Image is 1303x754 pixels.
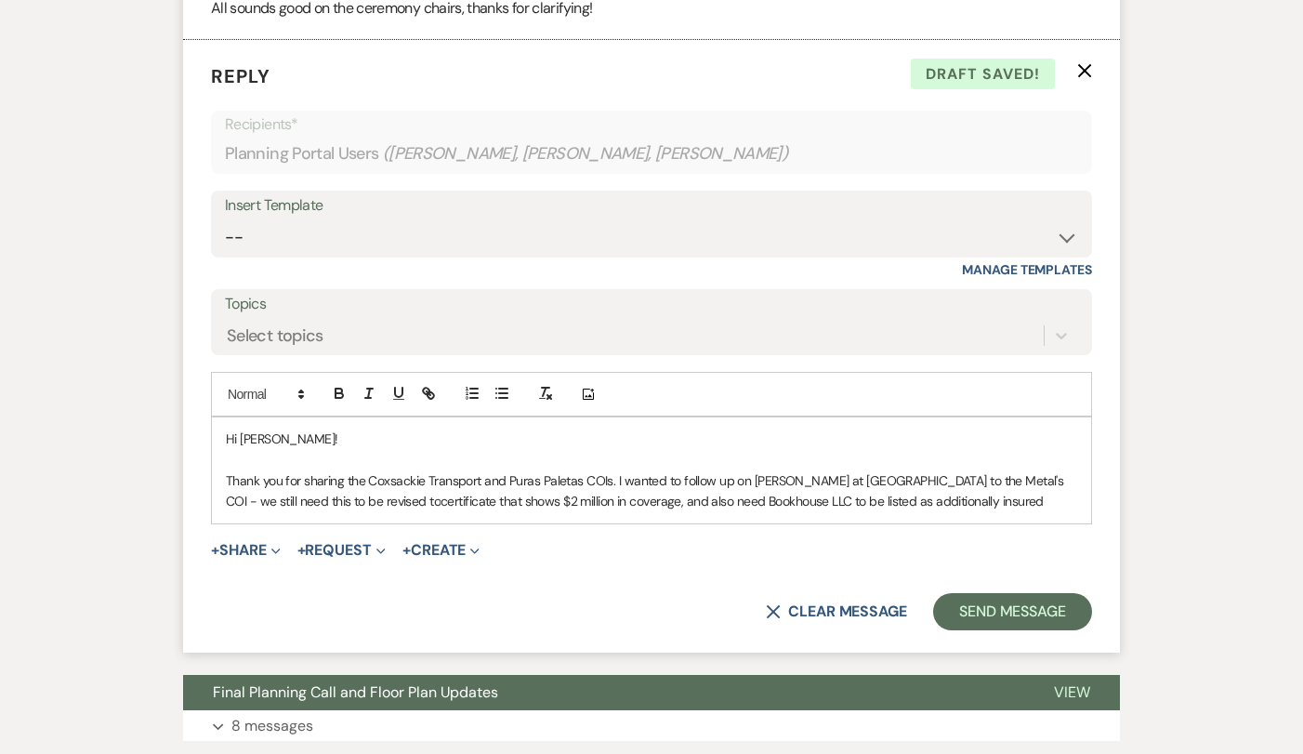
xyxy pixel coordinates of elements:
p: 8 messages [231,714,313,738]
p: Thank you for sharing the Coxsackie Transport and Puras Paletas COIs. I wanted to follow up on [P... [226,470,1077,512]
button: View [1024,675,1120,710]
button: Create [402,543,480,558]
span: + [402,543,411,558]
p: Hi [PERSON_NAME]! [226,429,1077,449]
span: Draft saved! [911,59,1055,90]
button: Share [211,543,281,558]
label: Topics [225,291,1078,318]
button: Send Message [933,593,1092,630]
div: Planning Portal Users [225,136,1078,172]
div: Insert Template [225,192,1078,219]
span: Final Planning Call and Floor Plan Updates [213,682,498,702]
p: Recipients* [225,112,1078,137]
button: 8 messages [183,710,1120,742]
button: Request [297,543,386,558]
span: + [297,543,306,558]
div: Select topics [227,323,323,348]
button: Clear message [766,604,907,619]
span: certificate that shows $2 million in coverage, and also need Bookhouse LLC to be listed as additi... [441,493,1044,509]
span: Reply [211,64,270,88]
span: + [211,543,219,558]
span: View [1054,682,1090,702]
a: Manage Templates [962,261,1092,278]
button: Final Planning Call and Floor Plan Updates [183,675,1024,710]
span: ( [PERSON_NAME], [PERSON_NAME], [PERSON_NAME] ) [383,141,789,166]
